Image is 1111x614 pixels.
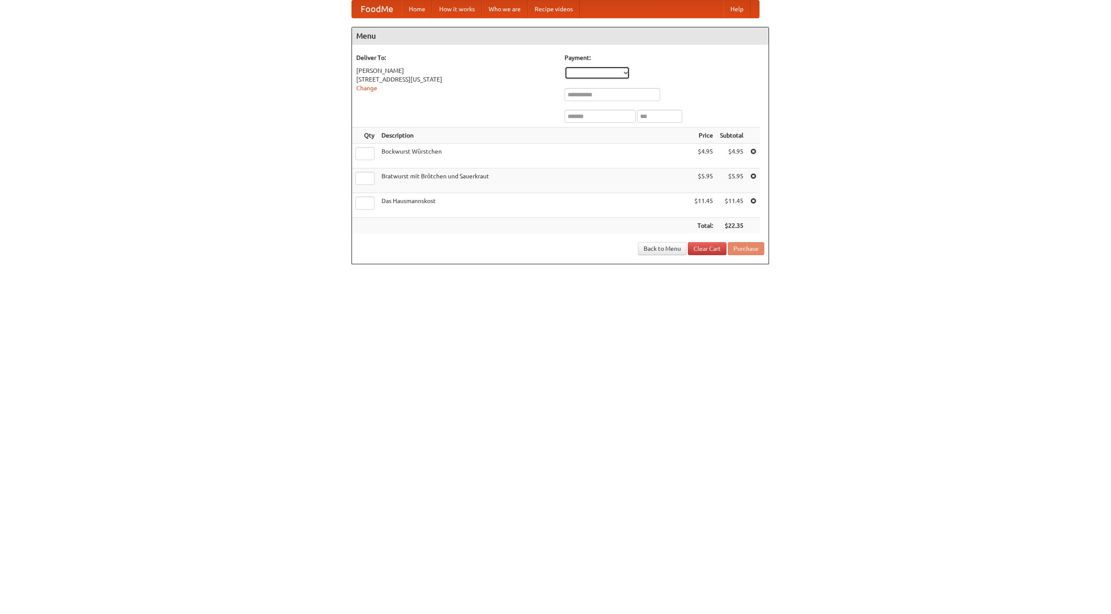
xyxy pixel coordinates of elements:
[352,128,378,144] th: Qty
[723,0,750,18] a: Help
[717,218,747,234] th: $22.35
[717,128,747,144] th: Subtotal
[378,193,691,218] td: Das Hausmannskost
[691,168,717,193] td: $5.95
[717,168,747,193] td: $5.95
[378,128,691,144] th: Description
[356,75,556,84] div: [STREET_ADDRESS][US_STATE]
[691,144,717,168] td: $4.95
[688,242,726,255] a: Clear Cart
[717,144,747,168] td: $4.95
[691,128,717,144] th: Price
[565,53,764,62] h5: Payment:
[432,0,482,18] a: How it works
[482,0,528,18] a: Who we are
[378,168,691,193] td: Bratwurst mit Brötchen und Sauerkraut
[691,193,717,218] td: $11.45
[378,144,691,168] td: Bockwurst Würstchen
[356,85,377,92] a: Change
[528,0,580,18] a: Recipe videos
[402,0,432,18] a: Home
[638,242,687,255] a: Back to Menu
[356,53,556,62] h5: Deliver To:
[352,0,402,18] a: FoodMe
[691,218,717,234] th: Total:
[717,193,747,218] td: $11.45
[728,242,764,255] button: Purchase
[352,27,769,45] h4: Menu
[356,66,556,75] div: [PERSON_NAME]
